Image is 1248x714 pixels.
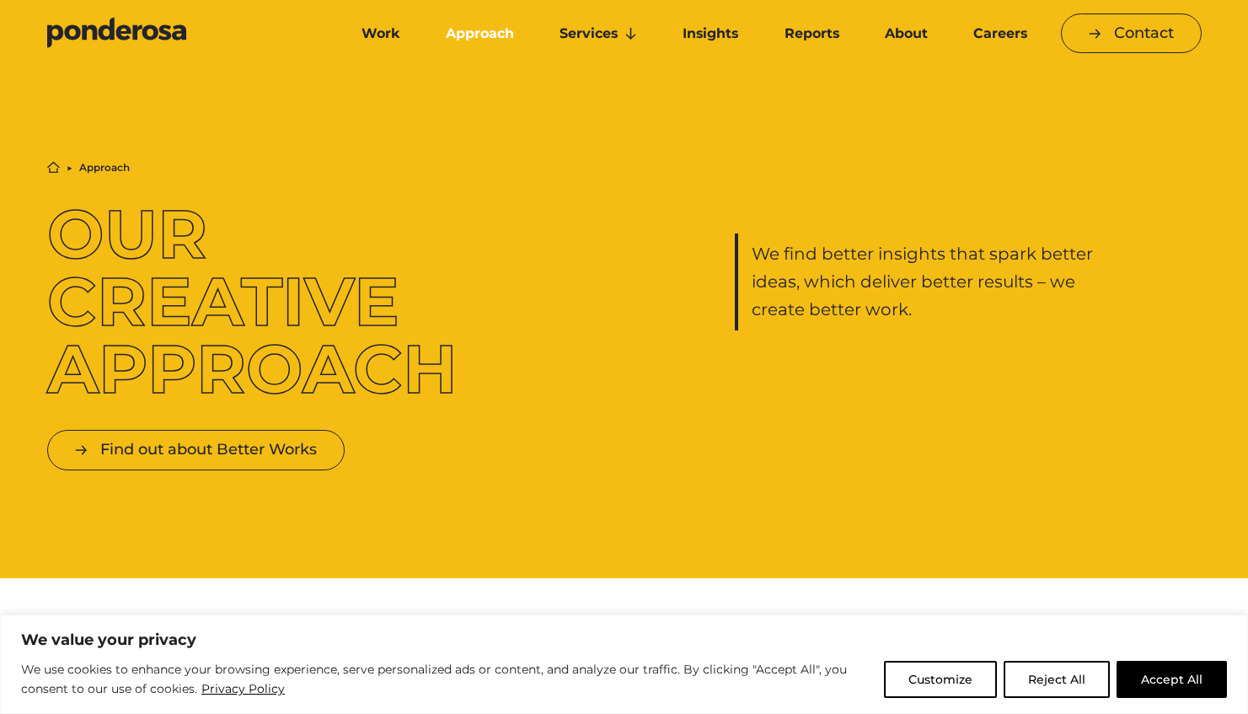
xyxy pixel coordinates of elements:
[865,16,947,51] a: About
[884,661,997,698] button: Customize
[752,240,1103,324] p: We find better insights that spark better ideas, which deliver better results – we create better ...
[954,16,1047,51] a: Careers
[540,16,656,51] a: Services
[765,16,859,51] a: Reports
[47,161,60,174] a: Home
[342,16,420,51] a: Work
[47,430,345,470] a: Find out about Better Works
[426,16,533,51] a: Approach
[201,679,286,699] a: Privacy Policy
[663,16,758,51] a: Insights
[1061,13,1202,53] a: Contact
[1117,661,1227,698] button: Accept All
[1004,661,1110,698] button: Reject All
[47,201,513,403] h1: Our Creative Approach
[47,17,317,51] a: Go to homepage
[21,660,871,700] p: We use cookies to enhance your browsing experience, serve personalized ads or content, and analyz...
[21,630,1227,650] p: We value your privacy
[79,163,130,173] li: Approach
[67,163,72,173] li: ▶︎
